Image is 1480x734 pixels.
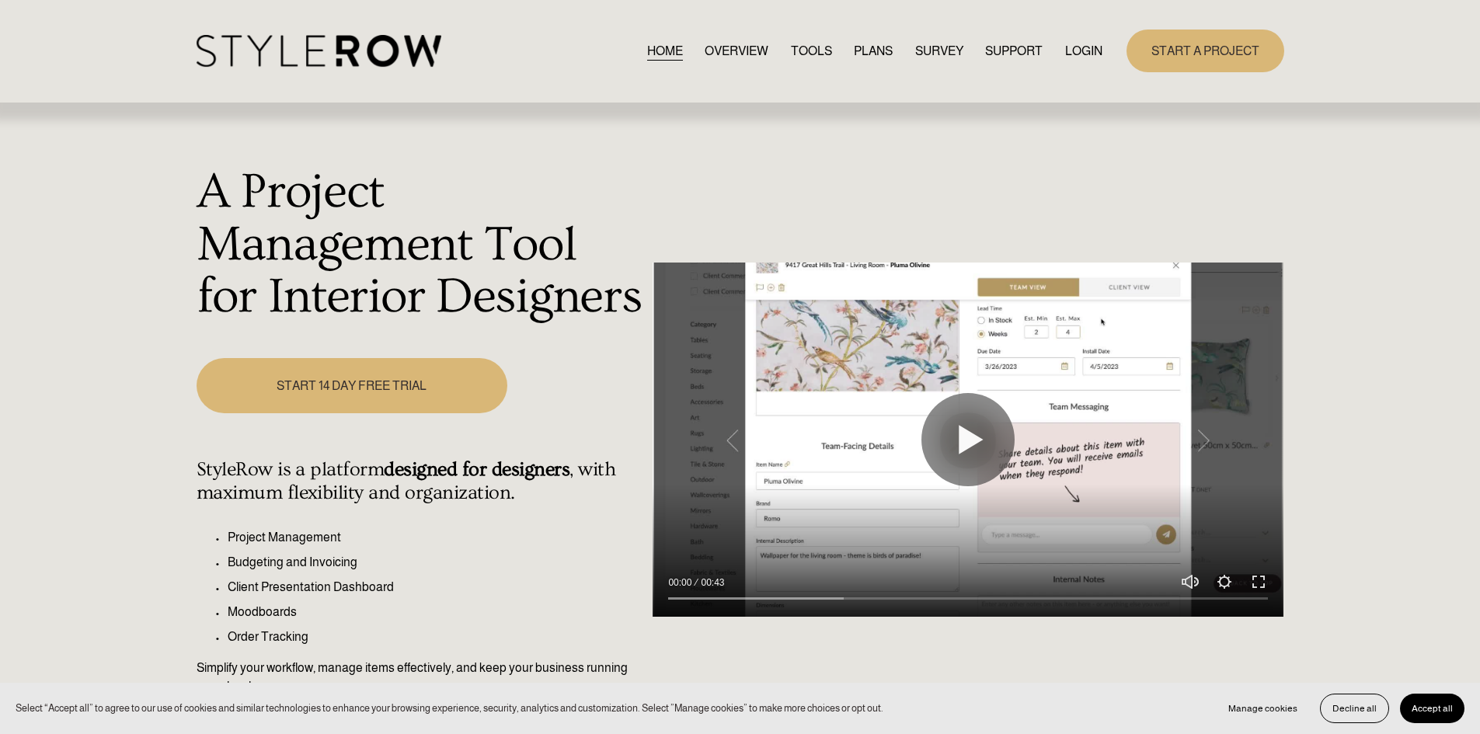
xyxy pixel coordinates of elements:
[16,701,883,715] p: Select “Accept all” to agree to our use of cookies and similar technologies to enhance your brows...
[384,458,569,481] strong: designed for designers
[197,358,507,413] a: START 14 DAY FREE TRIAL
[197,166,645,324] h1: A Project Management Tool for Interior Designers
[1228,703,1297,714] span: Manage cookies
[197,659,645,696] p: Simplify your workflow, manage items effectively, and keep your business running seamlessly.
[228,628,645,646] p: Order Tracking
[197,35,441,67] img: StyleRow
[854,40,893,61] a: PLANS
[228,578,645,597] p: Client Presentation Dashboard
[647,40,683,61] a: HOME
[1127,30,1284,72] a: START A PROJECT
[915,40,963,61] a: SURVEY
[1332,703,1377,714] span: Decline all
[921,393,1015,486] button: Play
[1217,694,1309,723] button: Manage cookies
[985,42,1043,61] span: SUPPORT
[1412,703,1453,714] span: Accept all
[668,593,1268,604] input: Seek
[197,458,645,505] h4: StyleRow is a platform , with maximum flexibility and organization.
[695,575,728,590] div: Duration
[1065,40,1102,61] a: LOGIN
[228,553,645,572] p: Budgeting and Invoicing
[668,575,695,590] div: Current time
[985,40,1043,61] a: folder dropdown
[791,40,832,61] a: TOOLS
[228,528,645,547] p: Project Management
[705,40,768,61] a: OVERVIEW
[1400,694,1464,723] button: Accept all
[228,603,645,621] p: Moodboards
[1320,694,1389,723] button: Decline all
